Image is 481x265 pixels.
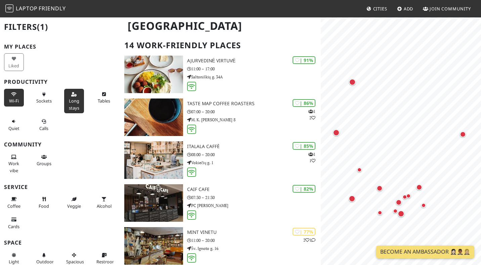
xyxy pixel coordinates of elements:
span: Long stays [69,98,79,111]
h3: Community [4,141,116,148]
p: 2 1 [303,237,315,243]
a: Become an Ambassador 🤵🏻‍♀️🤵🏾‍♂️🤵🏼‍♀️ [376,246,474,258]
div: Map marker [398,210,407,220]
p: 07:00 – 20:00 [187,109,321,115]
div: | 91% [293,56,315,64]
div: | 86% [293,99,315,107]
p: M. K. [PERSON_NAME] 8 [187,117,321,123]
p: PC [PERSON_NAME] [187,202,321,209]
span: Alcohol [97,203,112,209]
span: Natural light [9,259,19,265]
button: Sockets [34,89,54,107]
p: 1 1 [308,151,315,164]
span: (1) [37,21,48,32]
p: 11:00 – 17:00 [187,66,321,72]
span: Veggie [67,203,81,209]
a: Join Community [420,3,474,15]
a: LaptopFriendly LaptopFriendly [5,3,66,15]
div: Map marker [377,185,385,194]
button: Food [34,194,54,211]
h3: Service [4,184,116,190]
span: Video/audio calls [39,125,48,131]
img: Italala Caffè [124,141,183,179]
h2: Filters [4,17,116,37]
span: People working [8,160,19,173]
h3: Space [4,240,116,246]
button: Tables [94,89,114,107]
button: Work vibe [4,151,24,176]
a: Taste Map Coffee Roasters | 86% 12 Taste Map Coffee Roasters 07:00 – 20:00 M. K. [PERSON_NAME] 8 [120,98,321,136]
span: Spacious [66,259,84,265]
div: Map marker [349,79,358,88]
span: Cities [373,6,387,12]
div: Map marker [393,209,401,217]
button: Groups [34,151,54,169]
button: Veggie [64,194,84,211]
button: Cards [4,214,24,232]
span: Laptop [16,5,38,12]
h2: 14 Work-Friendly Places [124,35,317,56]
p: 11:00 – 20:00 [187,237,321,244]
a: Mint Vinetu | 77% 21 Mint Vinetu 11:00 – 20:00 Šv. Ignoto g. 16 [120,227,321,265]
p: Saltoniškių g. 34A [187,74,321,80]
img: Mint Vinetu [124,227,183,265]
a: Add [394,3,416,15]
p: 07:30 – 21:30 [187,194,321,201]
span: Friendly [39,5,65,12]
button: Calls [34,116,54,134]
span: Work-friendly tables [98,98,110,104]
a: Ajurvedinė virtuvė | 91% Ajurvedinė virtuvė 11:00 – 17:00 Saltoniškių g. 34A [120,56,321,93]
h3: My Places [4,44,116,50]
div: Map marker [416,184,425,193]
p: 08:00 – 20:00 [187,151,321,158]
h1: [GEOGRAPHIC_DATA] [122,17,319,35]
span: Stable Wi-Fi [9,98,19,104]
div: Map marker [402,195,410,203]
span: Restroom [96,259,116,265]
button: Wi-Fi [4,89,24,107]
div: Map marker [333,129,342,139]
h3: Ajurvedinė virtuvė [187,58,321,64]
img: LaptopFriendly [5,4,13,12]
a: Cities [364,3,390,15]
h3: Productivity [4,79,116,85]
div: | 82% [293,185,315,193]
button: Quiet [4,116,24,134]
div: Map marker [421,203,429,211]
img: Ajurvedinė virtuvė [124,56,183,93]
span: Food [39,203,49,209]
a: Italala Caffè | 85% 11 Italala Caffè 08:00 – 20:00 Vokiečių g. 1 [120,141,321,179]
p: Vokiečių g. 1 [187,159,321,166]
span: Join Community [430,6,471,12]
img: Taste Map Coffee Roasters [124,98,183,136]
span: Coffee [7,203,20,209]
button: Coffee [4,194,24,211]
img: Caif Cafe [124,184,183,222]
div: Map marker [357,168,365,176]
div: Map marker [378,210,386,218]
div: Map marker [406,194,414,202]
p: Šv. Ignoto g. 16 [187,245,321,252]
h3: Taste Map Coffee Roasters [187,101,321,107]
div: Map marker [396,199,404,208]
div: Map marker [349,195,358,205]
div: | 77% [293,228,315,236]
a: Caif Cafe | 82% Caif Cafe 07:30 – 21:30 PC [PERSON_NAME] [120,184,321,222]
span: Credit cards [8,223,19,229]
span: Outdoor area [36,259,54,265]
h3: Italala Caffè [187,144,321,149]
p: 1 2 [308,108,315,121]
h3: Mint Vinetu [187,229,321,235]
span: Group tables [37,160,51,167]
button: Alcohol [94,194,114,211]
span: Power sockets [36,98,52,104]
div: Map marker [460,131,469,140]
div: | 85% [293,142,315,150]
span: Quiet [8,125,19,131]
span: Add [404,6,413,12]
h3: Caif Cafe [187,187,321,192]
button: Long stays [64,89,84,113]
